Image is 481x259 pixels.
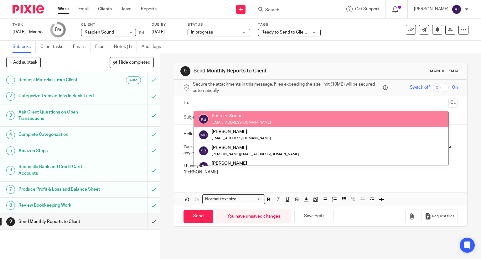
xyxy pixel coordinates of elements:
[152,30,165,34] span: [DATE]
[212,152,299,156] small: [PERSON_NAME][EMAIL_ADDRESS][DOMAIN_NAME]
[6,76,15,84] div: 1
[6,185,15,194] div: 7
[114,41,137,53] a: Notes (1)
[430,69,461,74] div: Manual email
[18,162,100,178] h1: Reconcile Bank and Credit Card Accounts
[216,209,291,223] div: You have unsaved changes
[355,7,379,11] span: Get Support
[212,144,299,151] div: [PERSON_NAME]
[194,68,334,74] h1: Send Monthly Reports to Client
[199,146,209,156] img: svg%3E
[58,28,61,32] small: /9
[202,194,265,204] div: Search for option
[13,29,43,35] div: Aug 2025 - Manoo
[126,76,141,84] div: Auto
[85,30,114,34] span: Kaspien Sound
[81,22,144,27] label: Client
[410,84,430,91] span: Switch off
[212,160,299,166] div: [PERSON_NAME]
[199,161,209,172] img: svg%3E
[6,92,15,101] div: 2
[6,217,15,226] div: 9
[452,84,458,91] span: On
[294,210,334,223] button: Save draft
[152,22,180,27] label: Due by
[188,22,250,27] label: Status
[239,196,261,203] input: Search for option
[184,114,200,120] label: Subject:
[261,30,310,34] span: Ready to Send to Clients
[18,75,100,85] h1: Request Materials from Client
[13,22,43,27] label: Task
[18,130,100,139] h1: Complete Categorization
[110,57,154,68] button: Hide completed
[204,196,238,203] span: Normal text size
[212,121,271,124] small: [EMAIL_ADDRESS][DOMAIN_NAME]
[6,57,41,68] button: + Add subtask
[13,5,44,13] img: Pixie
[199,114,209,124] img: svg%3E
[13,29,43,35] div: [DATE] - Manoo
[121,6,132,12] a: Team
[265,8,321,13] input: Search
[119,60,150,65] span: Hide completed
[212,129,271,135] div: [PERSON_NAME]
[55,26,61,33] div: 8
[6,130,15,139] div: 4
[452,4,462,14] img: svg%3E
[58,6,69,12] a: Work
[18,217,100,226] h1: Send Monthly Reports to Client
[6,111,15,120] div: 3
[448,98,458,108] button: Cc
[212,136,271,140] small: [EMAIL_ADDRESS][DOMAIN_NAME]
[184,100,190,106] label: To:
[78,6,89,12] a: Email
[18,91,100,101] h1: Categorize Transactions in Bank Feed
[184,131,458,137] p: Hello Manoo,
[180,66,190,76] div: 9
[184,163,458,169] p: Thank you,
[432,214,454,219] span: Request files
[18,108,100,124] h1: Ask Client Questions on Open Transactions
[191,30,213,34] span: In progress
[184,210,213,223] input: Send
[212,113,271,119] div: Kaspien Sound
[258,22,321,27] label: Tags
[184,169,458,175] p: [PERSON_NAME]
[98,6,112,12] a: Clients
[6,201,15,210] div: 8
[414,6,448,12] p: [PERSON_NAME]
[6,146,15,155] div: 5
[193,81,382,94] span: Secure the attachments in this message. Files exceeding the size limit (10MB) will be secured aut...
[73,41,91,53] a: Emails
[40,41,68,53] a: Client tasks
[199,130,209,140] img: svg%3E
[18,201,100,210] h1: Review Bookkeeping Work
[95,41,109,53] a: Files
[184,144,458,156] p: Your August bookkeeping is complete and the reports are attached. Please let me know if you have ...
[141,6,157,12] a: Reports
[422,209,458,223] button: Request files
[6,166,15,175] div: 6
[13,41,36,53] a: Subtasks
[18,146,100,156] h1: Amazon Steps
[18,185,100,194] h1: Produce Profit & Loss and Balance Sheet
[142,41,166,53] a: Audit logs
